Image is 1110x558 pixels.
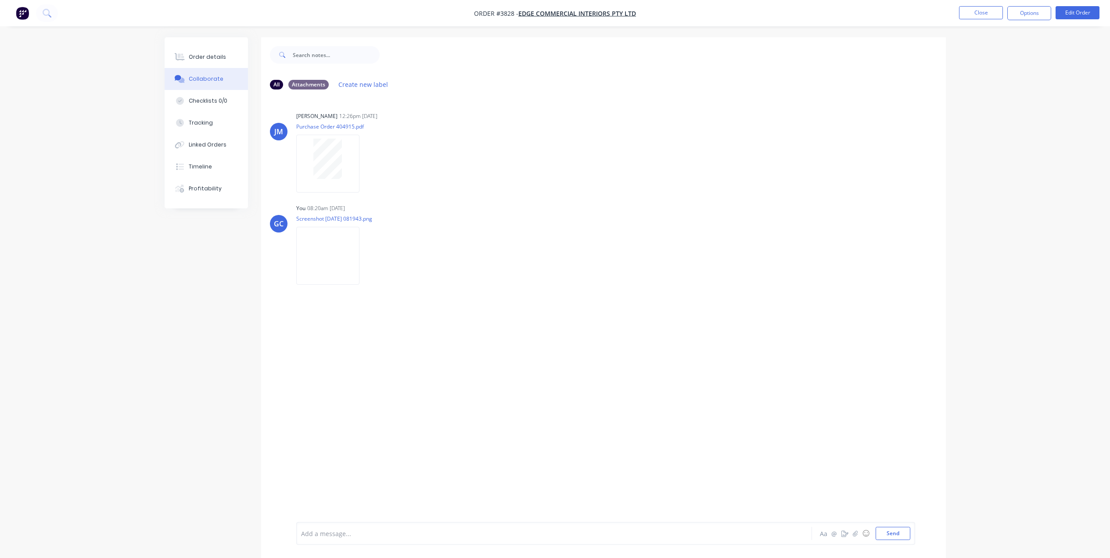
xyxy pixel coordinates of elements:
[189,141,226,149] div: Linked Orders
[339,112,377,120] div: 12:26pm [DATE]
[296,215,372,222] p: Screenshot [DATE] 081943.png
[288,80,329,89] div: Attachments
[293,46,380,64] input: Search notes...
[165,178,248,200] button: Profitability
[165,68,248,90] button: Collaborate
[189,163,212,171] div: Timeline
[274,218,284,229] div: GC
[270,80,283,89] div: All
[1007,6,1051,20] button: Options
[474,9,518,18] span: Order #3828 -
[307,204,345,212] div: 08:20am [DATE]
[189,53,226,61] div: Order details
[876,527,910,540] button: Send
[165,90,248,112] button: Checklists 0/0
[296,204,305,212] div: You
[274,126,283,137] div: JM
[189,97,227,105] div: Checklists 0/0
[334,79,393,90] button: Create new label
[1056,6,1099,19] button: Edit Order
[165,156,248,178] button: Timeline
[959,6,1003,19] button: Close
[189,119,213,127] div: Tracking
[189,75,223,83] div: Collaborate
[16,7,29,20] img: Factory
[296,112,338,120] div: [PERSON_NAME]
[165,46,248,68] button: Order details
[829,528,840,539] button: @
[819,528,829,539] button: Aa
[296,123,368,130] p: Purchase Order 404915.pdf
[189,185,222,193] div: Profitability
[165,112,248,134] button: Tracking
[165,134,248,156] button: Linked Orders
[861,528,871,539] button: ☺
[518,9,636,18] a: Edge Commercial Interiors Pty Ltd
